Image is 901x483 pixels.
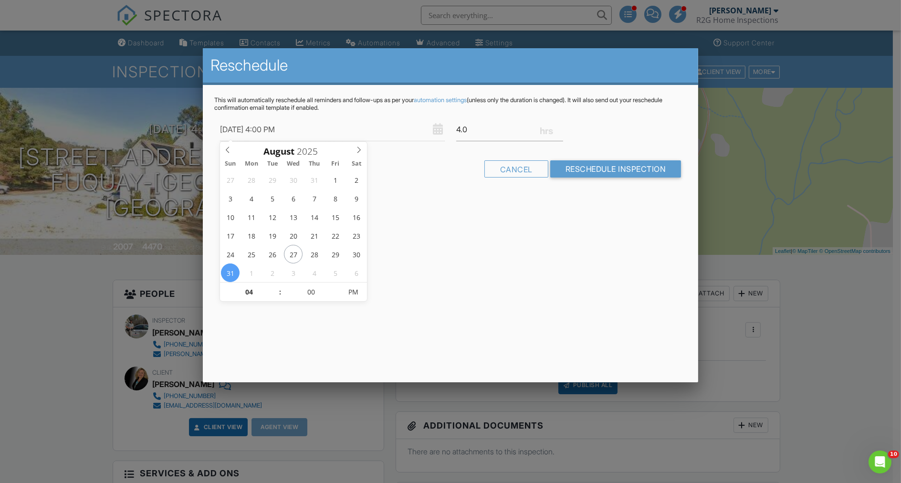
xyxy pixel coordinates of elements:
[347,263,366,282] span: September 6, 2025
[304,161,325,167] span: Thu
[263,147,294,156] span: Scroll to increment
[214,96,687,112] p: This will automatically reschedule all reminders and follow-ups as per your (unless only the dura...
[220,161,241,167] span: Sun
[220,283,279,302] input: Scroll to increment
[305,245,324,263] span: August 28, 2025
[282,283,340,302] input: Scroll to increment
[347,189,366,208] span: August 9, 2025
[326,263,345,282] span: September 5, 2025
[326,208,345,226] span: August 15, 2025
[284,170,303,189] span: July 30, 2025
[305,170,324,189] span: July 31, 2025
[263,170,282,189] span: July 29, 2025
[347,208,366,226] span: August 16, 2025
[242,226,261,245] span: August 18, 2025
[347,245,366,263] span: August 30, 2025
[242,170,261,189] span: July 28, 2025
[414,96,467,104] a: automation settings
[305,189,324,208] span: August 7, 2025
[242,263,261,282] span: September 1, 2025
[221,245,240,263] span: August 24, 2025
[305,263,324,282] span: September 4, 2025
[340,283,367,302] span: Click to toggle
[484,160,548,178] div: Cancel
[263,245,282,263] span: August 26, 2025
[221,189,240,208] span: August 3, 2025
[242,189,261,208] span: August 4, 2025
[294,145,326,157] input: Scroll to increment
[263,189,282,208] span: August 5, 2025
[263,263,282,282] span: September 2, 2025
[221,226,240,245] span: August 17, 2025
[284,263,303,282] span: September 3, 2025
[550,160,681,178] input: Reschedule Inspection
[241,161,262,167] span: Mon
[869,451,891,473] iframe: Intercom live chat
[326,226,345,245] span: August 22, 2025
[210,56,691,75] h2: Reschedule
[284,226,303,245] span: August 20, 2025
[284,208,303,226] span: August 13, 2025
[305,226,324,245] span: August 21, 2025
[347,226,366,245] span: August 23, 2025
[326,170,345,189] span: August 1, 2025
[284,245,303,263] span: August 27, 2025
[263,208,282,226] span: August 12, 2025
[283,161,304,167] span: Wed
[242,245,261,263] span: August 25, 2025
[221,208,240,226] span: August 10, 2025
[263,226,282,245] span: August 19, 2025
[888,451,899,458] span: 10
[347,170,366,189] span: August 2, 2025
[221,263,240,282] span: August 31, 2025
[325,161,346,167] span: Fri
[326,189,345,208] span: August 8, 2025
[346,161,367,167] span: Sat
[221,170,240,189] span: July 27, 2025
[279,283,282,302] span: :
[326,245,345,263] span: August 29, 2025
[284,189,303,208] span: August 6, 2025
[262,161,283,167] span: Tue
[305,208,324,226] span: August 14, 2025
[242,208,261,226] span: August 11, 2025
